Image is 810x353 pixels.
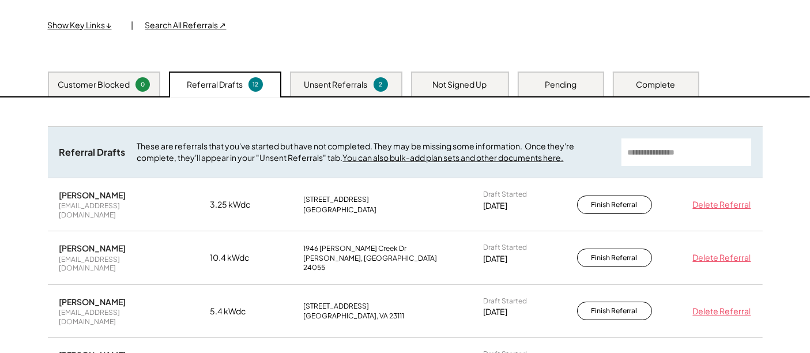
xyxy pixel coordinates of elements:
[59,147,126,159] div: Referral Drafts
[59,255,175,273] div: [EMAIL_ADDRESS][DOMAIN_NAME]
[577,249,652,267] button: Finish Referral
[59,201,175,219] div: [EMAIL_ADDRESS][DOMAIN_NAME]
[688,199,751,211] div: Delete Referral
[484,190,528,199] div: Draft Started
[59,296,126,307] div: [PERSON_NAME]
[145,20,227,31] div: Search All Referrals ↗
[210,306,268,317] div: 5.4 kWdc
[137,141,610,163] div: These are referrals that you've started but have not completed. They may be missing some informat...
[484,306,508,318] div: [DATE]
[304,254,448,272] div: [PERSON_NAME], [GEOGRAPHIC_DATA] 24055
[343,152,564,163] a: You can also bulk-add plan sets and other documents here.
[59,308,175,326] div: [EMAIL_ADDRESS][DOMAIN_NAME]
[210,199,268,211] div: 3.25 kWdc
[484,200,508,212] div: [DATE]
[688,306,751,317] div: Delete Referral
[187,79,243,91] div: Referral Drafts
[433,79,487,91] div: Not Signed Up
[688,252,751,264] div: Delete Referral
[59,190,126,200] div: [PERSON_NAME]
[636,79,676,91] div: Complete
[58,79,130,91] div: Customer Blocked
[484,296,528,306] div: Draft Started
[577,302,652,320] button: Finish Referral
[304,195,370,204] div: [STREET_ADDRESS]
[304,79,368,91] div: Unsent Referrals
[304,311,405,321] div: [GEOGRAPHIC_DATA], VA 23111
[375,80,386,89] div: 2
[304,302,370,311] div: [STREET_ADDRESS]
[484,253,508,265] div: [DATE]
[48,20,120,31] div: Show Key Links ↓
[210,252,268,264] div: 10.4 kWdc
[250,80,261,89] div: 12
[304,244,407,253] div: 1946 [PERSON_NAME] Creek Dr
[304,205,377,215] div: [GEOGRAPHIC_DATA]
[545,79,577,91] div: Pending
[137,80,148,89] div: 0
[484,243,528,252] div: Draft Started
[59,243,126,253] div: [PERSON_NAME]
[577,196,652,214] button: Finish Referral
[131,20,134,31] div: |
